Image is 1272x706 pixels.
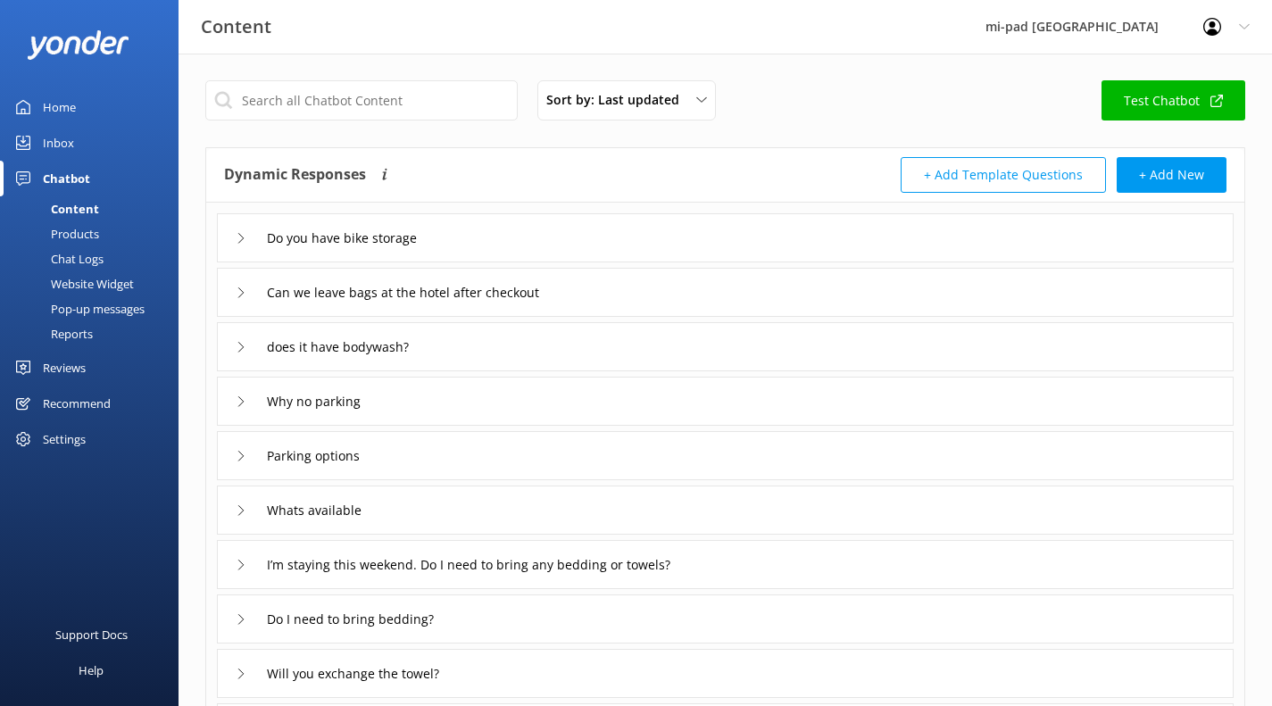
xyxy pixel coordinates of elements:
div: Pop-up messages [11,296,145,321]
a: Reports [11,321,179,346]
a: Chat Logs [11,246,179,271]
div: Content [11,196,99,221]
div: Chatbot [43,161,90,196]
div: Inbox [43,125,74,161]
a: Test Chatbot [1102,80,1245,120]
div: Home [43,89,76,125]
input: Search all Chatbot Content [205,80,518,120]
div: Chat Logs [11,246,104,271]
img: yonder-white-logo.png [27,30,129,60]
div: Reviews [43,350,86,386]
div: Help [79,652,104,688]
div: Website Widget [11,271,134,296]
a: Products [11,221,179,246]
span: Sort by: Last updated [546,90,690,110]
div: Settings [43,421,86,457]
button: + Add Template Questions [901,157,1106,193]
div: Products [11,221,99,246]
a: Pop-up messages [11,296,179,321]
div: Recommend [43,386,111,421]
div: Reports [11,321,93,346]
a: Content [11,196,179,221]
a: Website Widget [11,271,179,296]
h3: Content [201,12,271,41]
button: + Add New [1117,157,1226,193]
h4: Dynamic Responses [224,157,366,193]
div: Support Docs [55,617,128,652]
